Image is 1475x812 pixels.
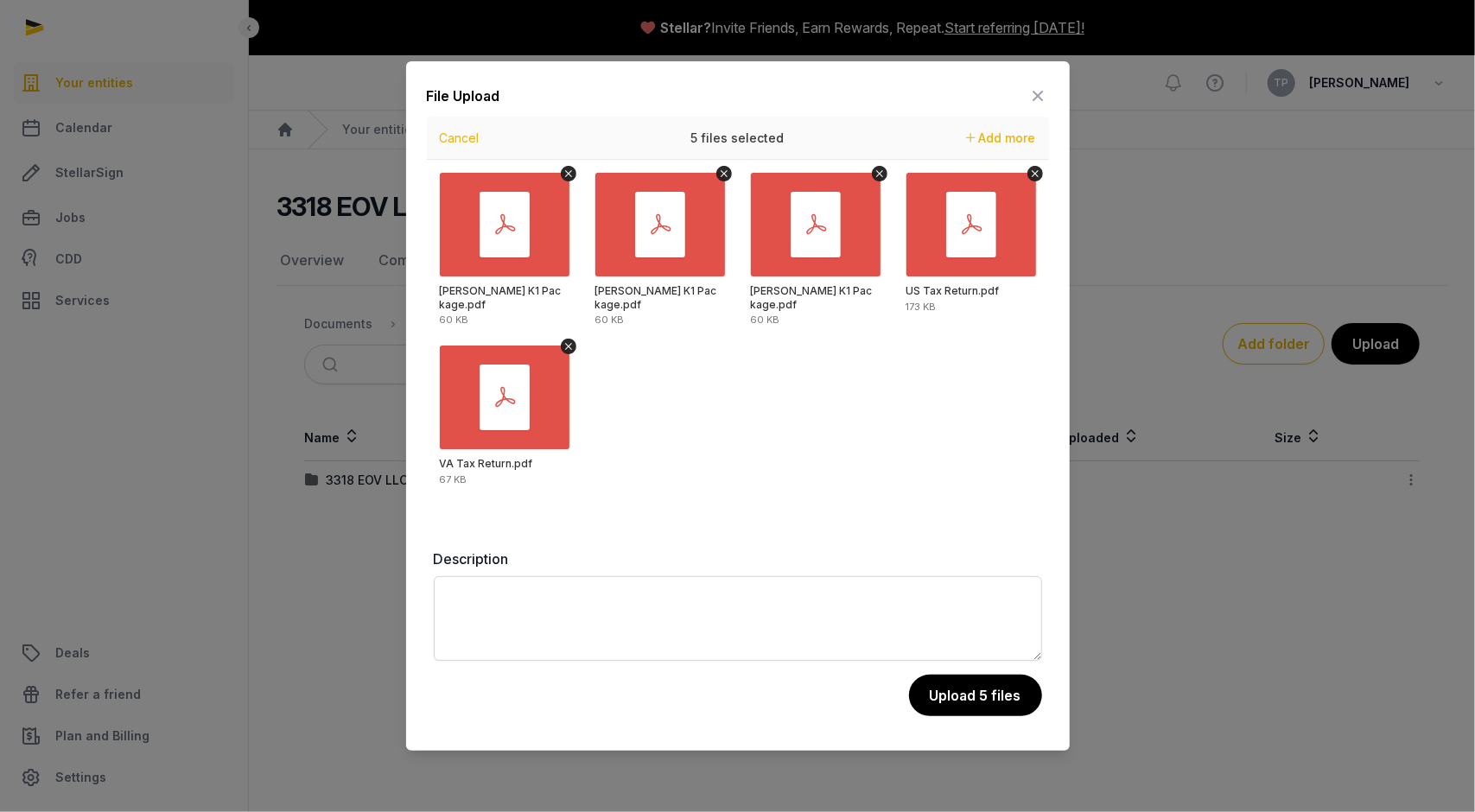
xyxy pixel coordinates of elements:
[751,315,780,325] div: 60 KB
[751,284,876,311] div: NICHOLAS H. KIM K1 Package.pdf
[595,315,625,325] div: 60 KB
[979,130,1036,145] span: Add more
[716,166,732,181] button: Remove file
[1027,166,1043,181] button: Remove file
[872,166,887,181] button: Remove file
[427,117,1049,549] div: Uppy Dashboard
[440,475,467,485] div: 67 KB
[906,284,1000,298] div: US Tax Return.pdf
[608,117,868,160] div: 5 files selected
[959,126,1043,150] button: Add more files
[1164,612,1475,812] iframe: Chat Widget
[440,315,469,325] div: 60 KB
[906,302,937,312] div: 173 KB
[434,549,1042,569] label: Description
[595,284,721,311] div: CHRISTINE KO K1 Package.pdf
[440,284,565,311] div: BRIAN KO K1 Package.pdf
[427,86,500,106] div: File Upload
[435,126,485,150] button: Cancel
[909,675,1042,716] button: Upload 5 files
[561,339,576,354] button: Remove file
[440,457,533,471] div: VA Tax Return.pdf
[561,166,576,181] button: Remove file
